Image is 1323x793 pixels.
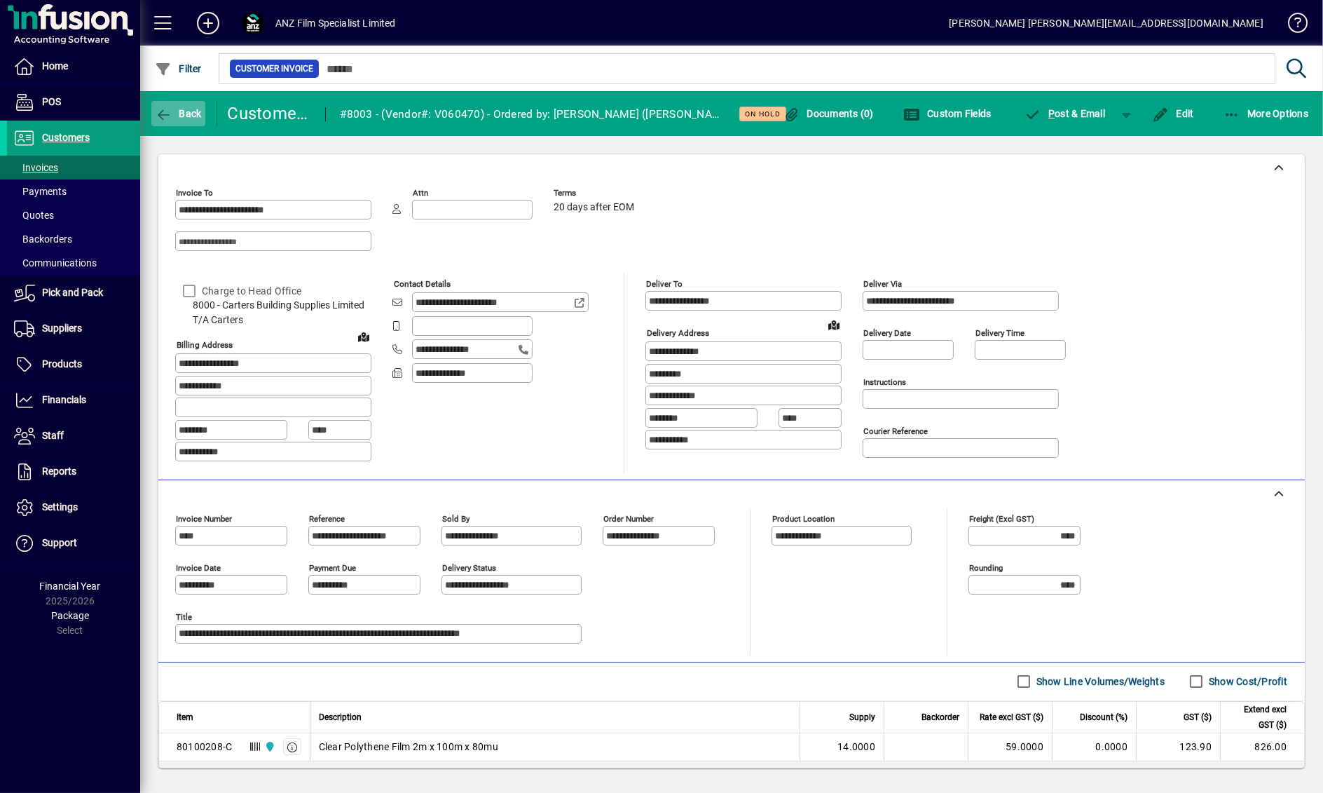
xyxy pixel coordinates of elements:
td: 0.0000 [1052,733,1136,761]
div: ANZ Film Specialist Limited [275,12,396,34]
mat-label: Invoice To [176,188,213,198]
span: Custom Fields [903,108,992,119]
mat-label: Rounding [969,562,1003,572]
span: Financials [42,394,86,405]
div: [PERSON_NAME] [PERSON_NAME][EMAIL_ADDRESS][DOMAIN_NAME] [949,12,1263,34]
mat-label: Sold by [442,513,469,523]
span: Home [42,60,68,72]
span: Filter [155,63,202,74]
a: Quotes [7,203,140,227]
span: Pick and Pack [42,287,103,298]
span: Item [177,710,193,725]
span: Clear Polythene Film 2m x 100m x 80mu [319,740,498,754]
mat-label: Deliver via [863,279,902,289]
span: Customers [42,132,90,143]
a: Pick and Pack [7,276,140,311]
a: Settings [7,490,140,525]
mat-label: Freight (excl GST) [969,513,1034,523]
a: Support [7,526,140,561]
label: Show Line Volumes/Weights [1034,675,1165,689]
span: Quotes [14,210,54,221]
span: Support [42,537,77,548]
span: Description [319,710,362,725]
span: Settings [42,501,78,513]
span: 20 days after EOM [554,202,634,213]
mat-label: Delivery status [442,562,496,572]
div: 80100208-C [177,740,233,754]
div: #8003 - (Vendor#: V060470) - Ordered by: [PERSON_NAME] ([PERSON_NAME][EMAIL_ADDRESS][DOMAIN_NAME]... [340,103,722,126]
a: Home [7,49,140,84]
mat-label: Delivery time [975,328,1024,338]
button: Add [186,11,231,36]
a: Suppliers [7,311,140,346]
mat-label: Deliver To [646,279,683,289]
span: On hold [745,109,781,118]
span: 8000 - Carters Building Supplies Limited T/A Carters [175,298,371,327]
a: Payments [7,179,140,203]
mat-label: Invoice number [176,513,232,523]
span: Package [51,610,89,621]
span: AKL Warehouse [261,739,277,754]
span: Terms [554,189,638,198]
div: 59.0000 [977,740,1043,754]
span: Reports [42,466,76,477]
span: Extend excl GST ($) [1229,702,1287,733]
a: POS [7,85,140,120]
span: Backorders [14,233,72,245]
mat-label: Invoice date [176,562,221,572]
a: Knowledge Base [1277,3,1305,48]
span: Back [155,108,202,119]
mat-label: Product location [772,513,835,523]
span: Suppliers [42,323,82,334]
span: POS [42,96,61,107]
button: Custom Fields [900,101,995,126]
a: Communications [7,251,140,275]
a: View on map [352,325,375,348]
span: Edit [1152,108,1194,119]
span: More Options [1223,108,1309,119]
span: Backorder [921,710,959,725]
a: Backorders [7,227,140,251]
button: Back [151,101,205,126]
span: Customer Invoice [235,62,313,76]
mat-label: Title [176,611,192,621]
button: More Options [1220,101,1312,126]
button: Filter [151,56,205,81]
span: Documents (0) [783,108,874,119]
div: Customer Invoice [228,102,311,125]
span: Rate excl GST ($) [980,710,1043,725]
span: Payments [14,186,67,197]
a: Reports [7,454,140,489]
label: Show Cost/Profit [1206,675,1287,689]
button: Post & Email [1017,101,1113,126]
mat-label: Payment due [309,562,356,572]
button: Documents (0) [779,101,877,126]
a: Invoices [7,156,140,179]
span: ost & Email [1024,108,1106,119]
span: Staff [42,430,64,441]
mat-label: Order number [603,513,654,523]
app-page-header-button: Back [140,101,217,126]
span: Products [42,358,82,370]
button: Edit [1149,101,1198,126]
mat-label: Reference [309,513,345,523]
mat-label: Instructions [863,377,906,387]
span: GST ($) [1184,710,1212,725]
td: 123.90 [1136,733,1220,761]
mat-label: Delivery date [863,328,911,338]
mat-label: Courier Reference [863,426,928,436]
a: View on map [823,313,845,336]
span: Communications [14,257,97,269]
span: Financial Year [40,581,101,592]
span: Invoices [14,162,58,173]
td: 826.00 [1220,733,1304,761]
a: Products [7,347,140,382]
span: Discount (%) [1080,710,1127,725]
a: Financials [7,383,140,418]
mat-label: Attn [413,188,428,198]
a: Staff [7,419,140,454]
span: P [1048,108,1055,119]
span: 14.0000 [837,740,875,754]
span: Supply [849,710,875,725]
button: Profile [231,11,275,36]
